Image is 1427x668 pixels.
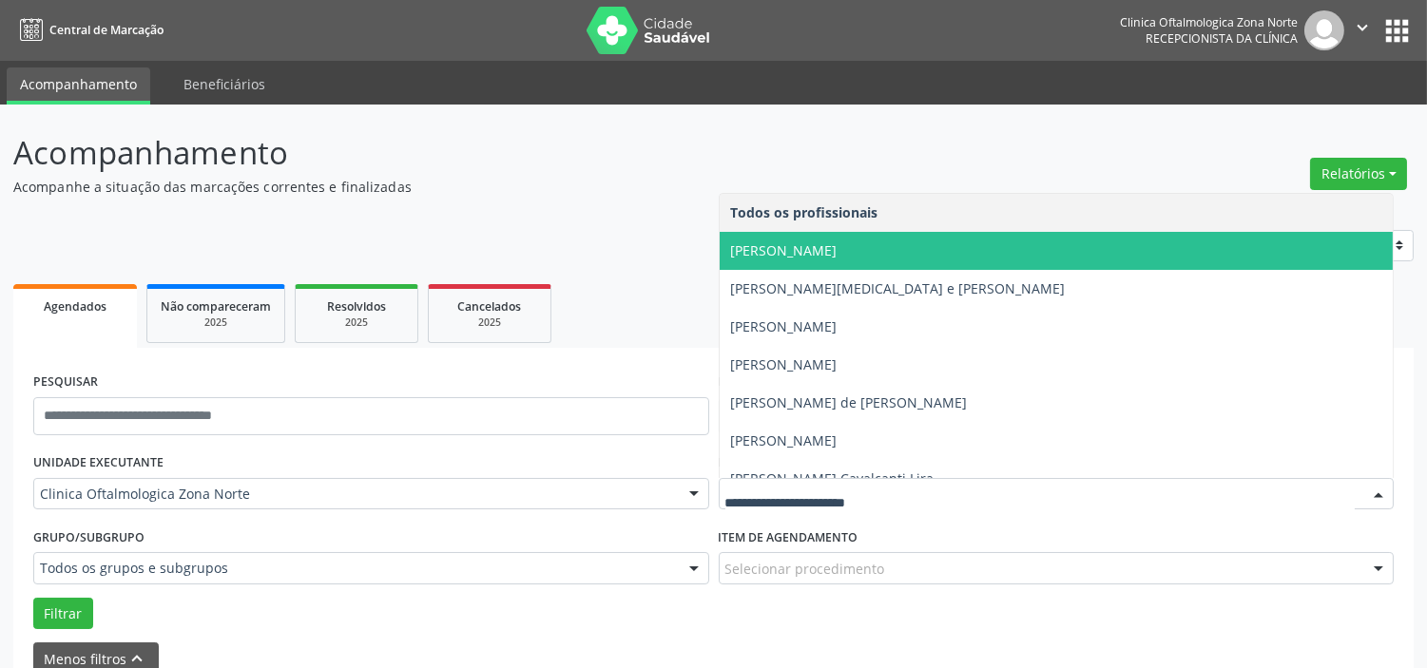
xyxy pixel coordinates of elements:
[7,67,150,105] a: Acompanhamento
[731,469,935,487] span: [PERSON_NAME] Cavalcanti Lira
[731,203,878,221] span: Todos os profissionais
[40,559,670,578] span: Todos os grupos e subgrupos
[40,485,670,504] span: Clinica Oftalmologica Zona Norte
[731,393,968,411] span: [PERSON_NAME] de [PERSON_NAME]
[731,355,838,373] span: [PERSON_NAME]
[33,523,145,552] label: Grupo/Subgrupo
[13,177,993,197] p: Acompanhe a situação das marcações correntes e finalizadas
[1304,10,1344,50] img: img
[327,298,386,315] span: Resolvidos
[49,22,164,38] span: Central de Marcação
[1380,14,1414,48] button: apps
[1310,158,1407,190] button: Relatórios
[44,298,106,315] span: Agendados
[170,67,279,101] a: Beneficiários
[731,241,838,259] span: [PERSON_NAME]
[33,598,93,630] button: Filtrar
[1352,17,1373,38] i: 
[13,14,164,46] a: Central de Marcação
[731,317,838,335] span: [PERSON_NAME]
[309,315,404,330] div: 2025
[725,559,885,579] span: Selecionar procedimento
[33,449,164,478] label: UNIDADE EXECUTANTE
[731,431,838,449] span: [PERSON_NAME]
[1146,30,1298,47] span: Recepcionista da clínica
[1120,14,1298,30] div: Clinica Oftalmologica Zona Norte
[731,279,1066,297] span: [PERSON_NAME][MEDICAL_DATA] e [PERSON_NAME]
[161,298,271,315] span: Não compareceram
[161,315,271,330] div: 2025
[33,368,98,397] label: PESQUISAR
[458,298,522,315] span: Cancelados
[442,315,537,330] div: 2025
[13,129,993,177] p: Acompanhamento
[719,523,858,552] label: Item de agendamento
[1344,10,1380,50] button: 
